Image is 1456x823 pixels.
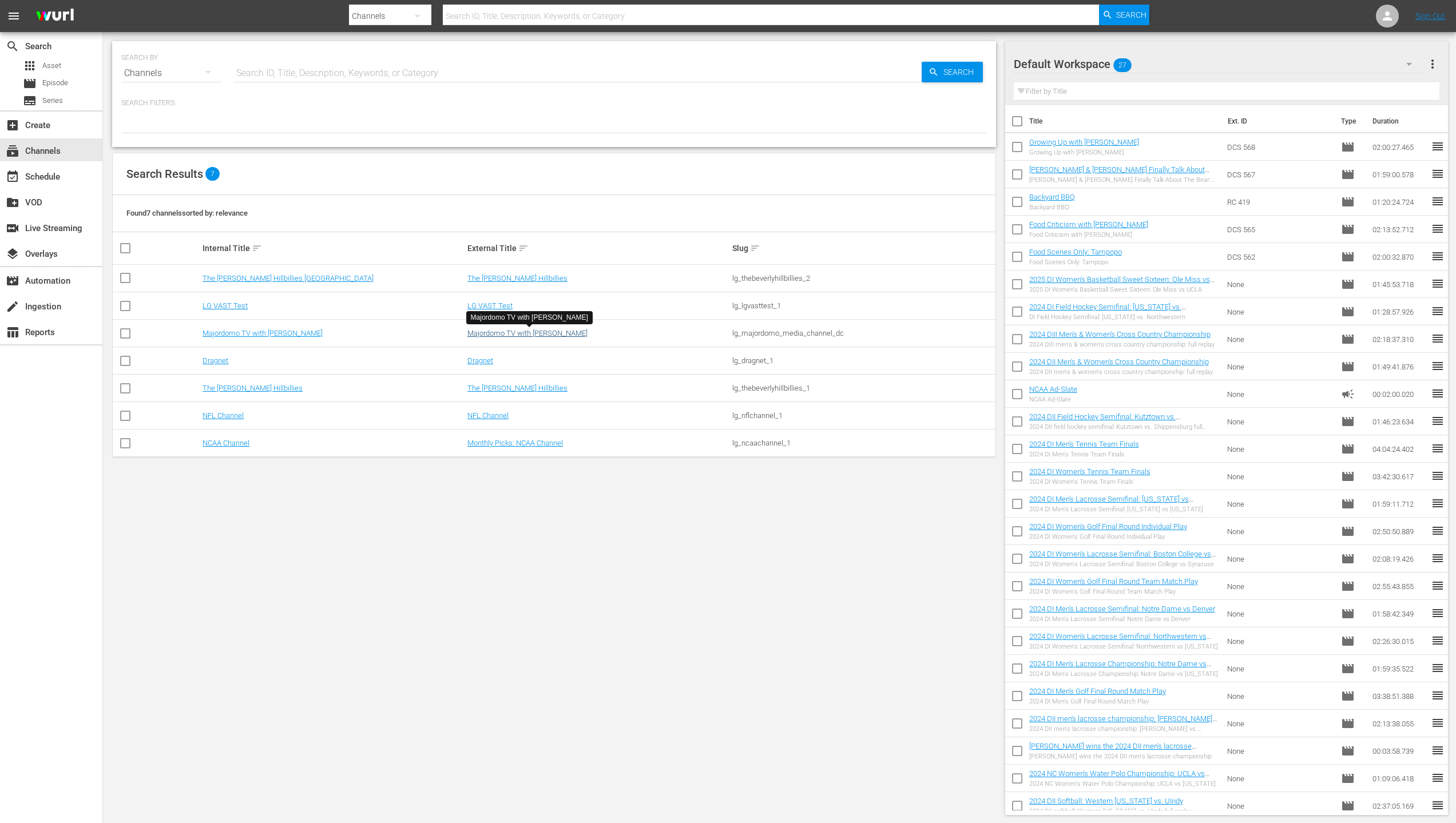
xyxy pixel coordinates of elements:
th: Title [1029,105,1221,137]
td: None [1223,353,1336,380]
div: lg_nflchannel_1 [732,411,994,420]
a: 2024 DI Women's Golf Final Round Team Match Play [1029,577,1198,586]
div: 2024 DI Men's Lacrosse Semifinal: Notre Dame vs Denver [1029,615,1215,623]
a: NCAA Channel [203,439,249,447]
a: NFL Channel [467,411,509,420]
td: 00:02:00.020 [1368,380,1431,408]
div: Growing Up with [PERSON_NAME] [1029,149,1139,156]
span: reorder [1431,606,1445,620]
a: 2024 DII Men's & Women's Cross Country Championship [1029,357,1209,366]
a: 2024 NC Women's Water Polo Championship: UCLA vs [US_STATE] [1029,769,1209,786]
td: 02:55:43.855 [1368,572,1431,600]
td: DCS 567 [1223,161,1336,188]
span: Episode [1341,222,1355,236]
a: Growing Up with [PERSON_NAME] [1029,138,1139,146]
div: lg_lgvasttest_1 [732,301,994,310]
td: 02:00:32.870 [1368,243,1431,271]
span: Reports [6,325,19,339]
span: Search [1116,5,1146,25]
a: The [PERSON_NAME] Hillbillies [GEOGRAPHIC_DATA] [203,274,374,283]
td: 01:49:41.876 [1368,353,1431,380]
div: 2024 NC Women's Water Polo Championship: UCLA vs [US_STATE] [1029,780,1219,788]
td: 01:45:53.718 [1368,271,1431,298]
span: reorder [1431,469,1445,483]
td: None [1223,655,1336,682]
span: Episode [1341,332,1355,346]
img: ans4CAIJ8jUAAAAAAAAAAAAAAAAAAAAAAAAgQb4GAAAAAAAAAAAAAAAAAAAAAAAAJMjXAAAAAAAAAAAAAAAAAAAAAAAAgAT5G... [27,3,82,30]
span: reorder [1431,689,1445,702]
span: Episode [1341,607,1355,621]
div: Food Criticism with [PERSON_NAME] [1029,231,1148,238]
span: Episode [1341,689,1355,703]
div: 2024 DI Women's Golf Final Round Team Match Play [1029,588,1198,595]
a: 2024 DI Men's Lacrosse Semifinal: Notre Dame vs Denver [1029,605,1215,613]
td: 01:58:42.349 [1368,600,1431,627]
td: None [1223,271,1336,298]
td: None [1223,792,1336,820]
a: 2024 DI Men's Lacrosse Semifinal: [US_STATE] vs [US_STATE] [1029,495,1193,512]
td: 04:04:24.402 [1368,435,1431,463]
td: 02:26:30.015 [1368,627,1431,655]
a: [PERSON_NAME] wins the 2024 DII men's lacrosse championship [1029,742,1196,759]
a: Backyard BBQ [1029,193,1075,201]
span: more_vert [1426,57,1439,71]
a: 2024 DII men's lacrosse championship: [PERSON_NAME] vs. Adelphi full replay [1029,714,1217,731]
span: reorder [1431,661,1445,675]
span: Episode [1341,717,1355,730]
td: 02:00:27.465 [1368,133,1431,161]
span: sort [750,243,760,253]
div: lg_thebeverlyhillbillies_2 [732,274,994,283]
span: Found 7 channels sorted by: relevance [126,209,248,217]
td: None [1223,380,1336,408]
a: 2024 DII Field Hockey Semifinal: Kutztown vs. Shippensburg [1029,412,1180,430]
td: None [1223,682,1336,710]
span: Episode [1341,360,1355,373]
a: 2024 DI Women's Lacrosse Semifinal: Boston College vs Syracuse [1029,550,1216,567]
td: None [1223,737,1336,765]
td: 02:37:05.169 [1368,792,1431,820]
span: reorder [1431,167,1445,181]
a: 2024 DI Field Hockey Semifinal: [US_STATE] vs. Northwestern [1029,303,1186,320]
span: Episode [1341,168,1355,181]
td: None [1223,298,1336,325]
a: 2025 DI Women's Basketball Sweet Sixteen: Ole Miss vs UCLA [1029,275,1215,292]
a: Dragnet [203,356,228,365]
span: reorder [1431,222,1445,236]
div: 2024 DII field hockey semifinal: Kutztown vs. Shippensburg full replay [1029,423,1219,431]
td: None [1223,463,1336,490]
span: reorder [1431,140,1445,153]
div: 2024 DI Women's Tennis Team Finals [1029,478,1150,486]
span: sort [252,243,262,253]
span: reorder [1431,414,1445,428]
a: NFL Channel [203,411,244,420]
span: Episode [1341,195,1355,209]
td: None [1223,545,1336,572]
div: Channels [121,57,222,89]
span: Search [939,62,983,82]
a: NCAA Ad-Slate [1029,385,1077,393]
td: None [1223,435,1336,463]
span: Ad [1341,387,1355,401]
div: Default Workspace [1014,48,1423,80]
a: Food Scenes Only: Tampopo [1029,248,1122,256]
a: 2024 DI Men's Lacrosse Championship: Notre Dame vs [US_STATE] [1029,659,1211,677]
button: Search [1099,5,1149,25]
div: 2024 DI Men's Golf Final Round Match Play [1029,698,1166,705]
td: None [1223,710,1336,737]
button: more_vert [1426,50,1439,78]
div: [PERSON_NAME] & [PERSON_NAME] Finally Talk About The Bear: Season 1 [1029,176,1219,184]
span: reorder [1431,798,1445,812]
td: DCS 562 [1223,243,1336,271]
td: None [1223,325,1336,353]
div: Food Scenes Only: Tampopo [1029,259,1122,266]
div: 2024 DII men's lacrosse championship: [PERSON_NAME] vs. Adelphi full replay [1029,725,1219,733]
td: DCS 568 [1223,133,1336,161]
div: lg_dragnet_1 [732,356,994,365]
td: 03:38:51.388 [1368,682,1431,710]
span: Episode [1341,579,1355,593]
span: Asset [23,59,37,73]
a: Majordomo TV with [PERSON_NAME] [203,329,323,337]
a: Monthly Picks: NCAA Channel [467,439,563,447]
span: reorder [1431,579,1445,593]
td: 01:09:06.418 [1368,765,1431,792]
